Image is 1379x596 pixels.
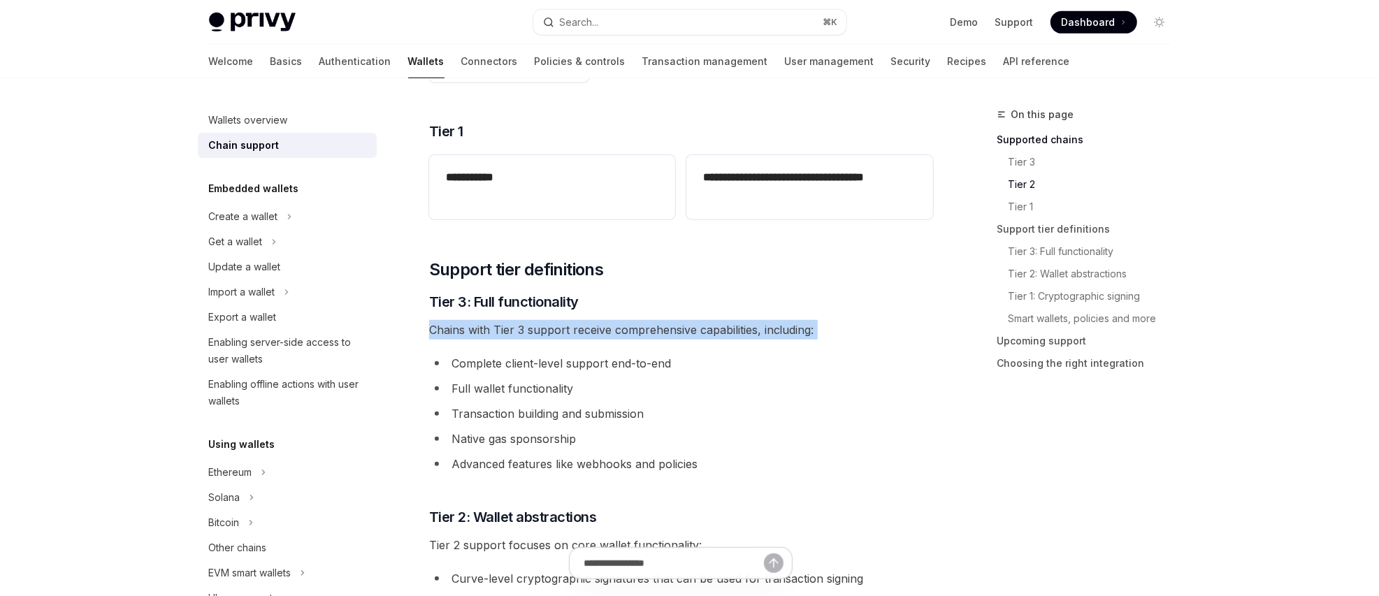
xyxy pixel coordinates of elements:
li: Advanced features like webhooks and policies [429,454,933,474]
span: Tier 3: Full functionality [429,292,579,312]
a: Tier 2 [997,173,1182,196]
button: Send message [764,553,784,573]
button: Search...⌘K [533,10,846,35]
span: Tier 2: Wallet abstractions [429,507,597,527]
span: ⌘ K [823,17,838,28]
button: Create a wallet [198,204,377,229]
div: Get a wallet [209,233,263,250]
div: Import a wallet [209,284,275,300]
div: Search... [560,14,599,31]
a: Tier 3 [997,151,1182,173]
a: Tier 1: Cryptographic signing [997,285,1182,307]
li: Full wallet functionality [429,379,933,398]
a: API reference [1004,45,1070,78]
a: Welcome [209,45,254,78]
span: Chains with Tier 3 support receive comprehensive capabilities, including: [429,320,933,340]
a: Upcoming support [997,330,1182,352]
a: Support [995,15,1034,29]
span: Tier 1 [429,122,463,141]
span: Tier 2 support focuses on core wallet functionality: [429,535,933,555]
button: Toggle dark mode [1148,11,1171,34]
button: Ethereum [198,460,377,485]
a: Smart wallets, policies and more [997,307,1182,330]
button: Solana [198,485,377,510]
div: Chain support [209,137,280,154]
h5: Using wallets [209,436,275,453]
button: Get a wallet [198,229,377,254]
input: Ask a question... [584,548,764,579]
a: Basics [270,45,303,78]
div: Export a wallet [209,309,277,326]
a: Choosing the right integration [997,352,1182,375]
a: Chain support [198,133,377,158]
button: Bitcoin [198,510,377,535]
a: Enabling server-side access to user wallets [198,330,377,372]
a: Support tier definitions [997,218,1182,240]
a: Tier 2: Wallet abstractions [997,263,1182,285]
span: Dashboard [1062,15,1116,29]
li: Complete client-level support end-to-end [429,354,933,373]
span: Support tier definitions [429,259,604,281]
a: Tier 1 [997,196,1182,218]
a: Supported chains [997,129,1182,151]
a: Enabling offline actions with user wallets [198,372,377,414]
button: EVM smart wallets [198,560,377,586]
button: Import a wallet [198,279,377,305]
a: Recipes [948,45,987,78]
span: On this page [1011,106,1074,123]
a: Dashboard [1051,11,1137,34]
div: Bitcoin [209,514,240,531]
li: Transaction building and submission [429,404,933,423]
div: EVM smart wallets [209,565,291,581]
a: Transaction management [642,45,768,78]
div: Enabling server-side access to user wallets [209,334,368,368]
a: User management [785,45,874,78]
a: Connectors [461,45,518,78]
a: Tier 3: Full functionality [997,240,1182,263]
div: Other chains [209,539,267,556]
div: Wallets overview [209,112,288,129]
li: Native gas sponsorship [429,429,933,449]
div: Update a wallet [209,259,281,275]
img: light logo [209,13,296,32]
a: Security [891,45,931,78]
a: Wallets [408,45,445,78]
a: Export a wallet [198,305,377,330]
div: Solana [209,489,240,506]
a: Policies & controls [535,45,626,78]
a: Update a wallet [198,254,377,279]
a: Authentication [319,45,391,78]
a: Wallets overview [198,108,377,133]
div: Ethereum [209,464,252,481]
div: Enabling offline actions with user wallets [209,376,368,409]
a: Other chains [198,535,377,560]
h5: Embedded wallets [209,180,299,197]
a: Demo [951,15,979,29]
div: Create a wallet [209,208,278,225]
